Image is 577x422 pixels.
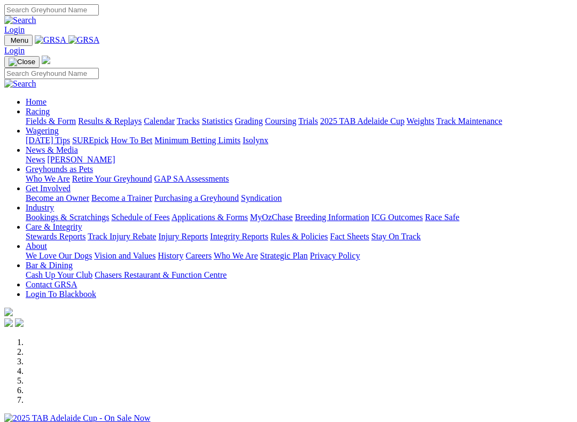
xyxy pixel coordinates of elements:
[26,222,82,231] a: Care & Integrity
[9,58,35,66] img: Close
[26,116,573,126] div: Racing
[4,318,13,327] img: facebook.svg
[68,35,100,45] img: GRSA
[4,25,25,34] a: Login
[243,136,268,145] a: Isolynx
[371,213,423,222] a: ICG Outcomes
[4,35,33,46] button: Toggle navigation
[88,232,156,241] a: Track Injury Rebate
[235,116,263,126] a: Grading
[154,136,240,145] a: Minimum Betting Limits
[26,155,45,164] a: News
[144,116,175,126] a: Calendar
[26,107,50,116] a: Racing
[11,36,28,44] span: Menu
[202,116,233,126] a: Statistics
[4,56,40,68] button: Toggle navigation
[26,251,92,260] a: We Love Our Dogs
[111,213,169,222] a: Schedule of Fees
[310,251,360,260] a: Privacy Policy
[177,116,200,126] a: Tracks
[260,251,308,260] a: Strategic Plan
[26,213,109,222] a: Bookings & Scratchings
[158,232,208,241] a: Injury Reports
[26,193,89,202] a: Become an Owner
[26,251,573,261] div: About
[26,136,573,145] div: Wagering
[436,116,502,126] a: Track Maintenance
[26,213,573,222] div: Industry
[295,213,369,222] a: Breeding Information
[26,270,92,279] a: Cash Up Your Club
[330,232,369,241] a: Fact Sheets
[4,15,36,25] img: Search
[265,116,297,126] a: Coursing
[26,203,54,212] a: Industry
[26,145,78,154] a: News & Media
[214,251,258,260] a: Who We Are
[26,126,59,135] a: Wagering
[4,308,13,316] img: logo-grsa-white.png
[158,251,183,260] a: History
[91,193,152,202] a: Become a Trainer
[154,174,229,183] a: GAP SA Assessments
[250,213,293,222] a: MyOzChase
[210,232,268,241] a: Integrity Reports
[26,261,73,270] a: Bar & Dining
[407,116,434,126] a: Weights
[26,116,76,126] a: Fields & Form
[320,116,404,126] a: 2025 TAB Adelaide Cup
[26,241,47,251] a: About
[35,35,66,45] img: GRSA
[171,213,248,222] a: Applications & Forms
[26,193,573,203] div: Get Involved
[26,280,77,289] a: Contact GRSA
[26,155,573,165] div: News & Media
[26,184,71,193] a: Get Involved
[26,97,46,106] a: Home
[4,4,99,15] input: Search
[185,251,212,260] a: Careers
[111,136,153,145] a: How To Bet
[26,232,85,241] a: Stewards Reports
[154,193,239,202] a: Purchasing a Greyhound
[15,318,24,327] img: twitter.svg
[26,174,70,183] a: Who We Are
[94,251,155,260] a: Vision and Values
[72,174,152,183] a: Retire Your Greyhound
[371,232,420,241] a: Stay On Track
[26,270,573,280] div: Bar & Dining
[425,213,459,222] a: Race Safe
[26,232,573,241] div: Care & Integrity
[270,232,328,241] a: Rules & Policies
[241,193,282,202] a: Syndication
[78,116,142,126] a: Results & Replays
[26,165,93,174] a: Greyhounds as Pets
[4,46,25,55] a: Login
[298,116,318,126] a: Trials
[72,136,108,145] a: SUREpick
[26,174,573,184] div: Greyhounds as Pets
[26,290,96,299] a: Login To Blackbook
[95,270,227,279] a: Chasers Restaurant & Function Centre
[4,68,99,79] input: Search
[47,155,115,164] a: [PERSON_NAME]
[42,56,50,64] img: logo-grsa-white.png
[4,79,36,89] img: Search
[26,136,70,145] a: [DATE] Tips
